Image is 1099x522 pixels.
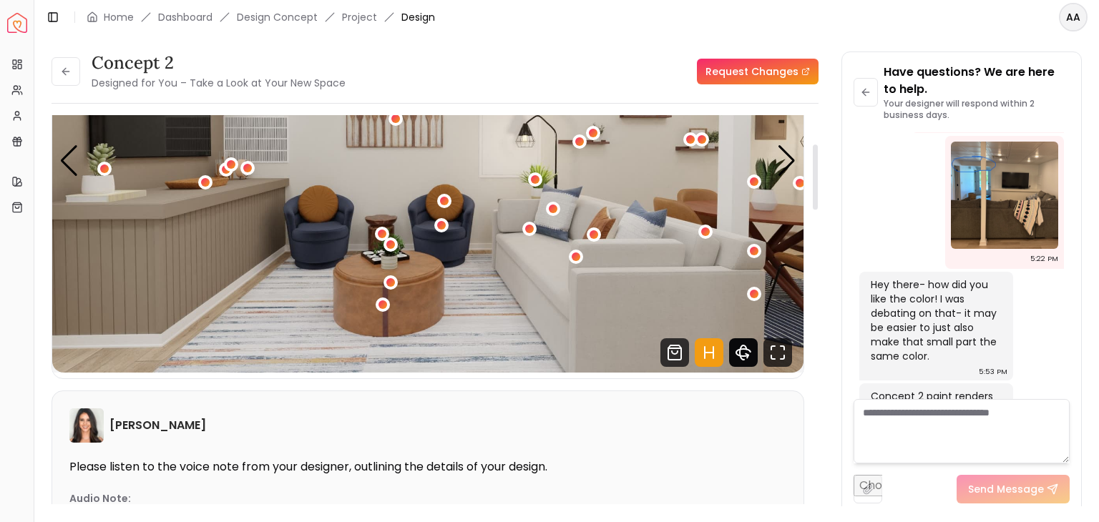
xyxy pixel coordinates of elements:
[1059,3,1088,31] button: AA
[69,491,131,506] p: Audio Note:
[342,10,377,24] a: Project
[92,76,346,90] small: Designed for You – Take a Look at Your New Space
[69,408,104,443] img: Angela Amore
[884,98,1070,121] p: Your designer will respond within 2 business days.
[401,10,435,24] span: Design
[777,145,796,177] div: Next slide
[1060,4,1086,30] span: AA
[7,13,27,33] a: Spacejoy
[763,338,792,367] svg: Fullscreen
[871,277,999,363] div: Hey there- how did you like the color! I was debating on that- it may be easier to just also make...
[695,338,723,367] svg: Hotspots Toggle
[884,64,1070,98] p: Have questions? We are here to help.
[69,460,786,474] p: Please listen to the voice note from your designer, outlining the details of your design.
[59,145,79,177] div: Previous slide
[697,59,819,84] a: Request Changes
[104,10,134,24] a: Home
[871,389,999,418] div: Concept 2 paint renders are updated!
[109,417,206,434] h6: [PERSON_NAME]
[1030,252,1058,266] div: 5:22 PM
[158,10,213,24] a: Dashboard
[92,51,346,74] h3: concept 2
[729,338,758,367] svg: 360 View
[660,338,689,367] svg: Shop Products from this design
[7,13,27,33] img: Spacejoy Logo
[87,10,435,24] nav: breadcrumb
[951,142,1058,249] img: Chat Image
[237,10,318,24] li: Design Concept
[979,365,1007,379] div: 5:53 PM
